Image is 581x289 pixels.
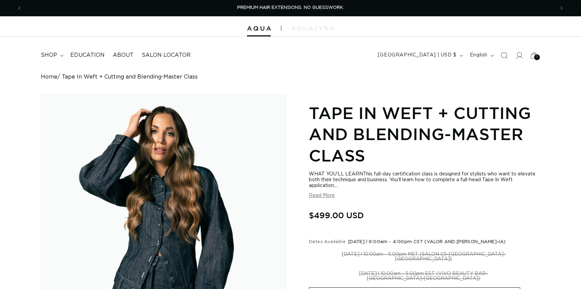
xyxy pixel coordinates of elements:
img: aqualyna.com [292,26,334,30]
label: [DATE] l 10:00am - 5:00pm MST (SALON 05-[GEOGRAPHIC_DATA]-[GEOGRAPHIC_DATA]) [309,249,539,265]
span: Tape In Weft + Cutting and Blending-Master Class [62,74,198,80]
span: Salon Locator [142,52,191,59]
legend: Dates Available : [309,239,507,245]
button: Read More [309,193,335,199]
span: $499.00 USD [309,209,364,222]
summary: shop [37,48,66,63]
span: English [470,52,488,59]
button: [GEOGRAPHIC_DATA] | USD $ [374,49,466,62]
a: Education [66,48,109,63]
span: About [113,52,134,59]
button: Next announcement [554,2,569,15]
span: [GEOGRAPHIC_DATA] | USD $ [378,52,457,59]
nav: breadcrumbs [41,74,540,80]
div: WHAT YOU'LL LEARNThis full-day certification class is designed for stylists who want to elevate b... [309,171,540,189]
span: shop [41,52,57,59]
img: Aqua Hair Extensions [247,26,271,31]
span: [DATE] l 9:00am - 4:00pm CST (VALOR AND [PERSON_NAME]-IA) [348,240,506,244]
a: Home [41,74,57,80]
summary: Search [497,48,512,63]
h1: Tape In Weft + Cutting and Blending-Master Class [309,102,540,166]
span: Education [70,52,105,59]
button: English [466,49,497,62]
span: 1 [536,54,538,60]
button: Previous announcement [12,2,27,15]
span: PREMIUM HAIR EXTENSIONS. NO GUESSWORK. [237,5,344,10]
a: About [109,48,138,63]
label: [DATE] l 10:00am - 5:00pm EST (VIVO BEAUTY BAR-[GEOGRAPHIC_DATA]-[GEOGRAPHIC_DATA]) [309,268,539,284]
a: Salon Locator [138,48,195,63]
